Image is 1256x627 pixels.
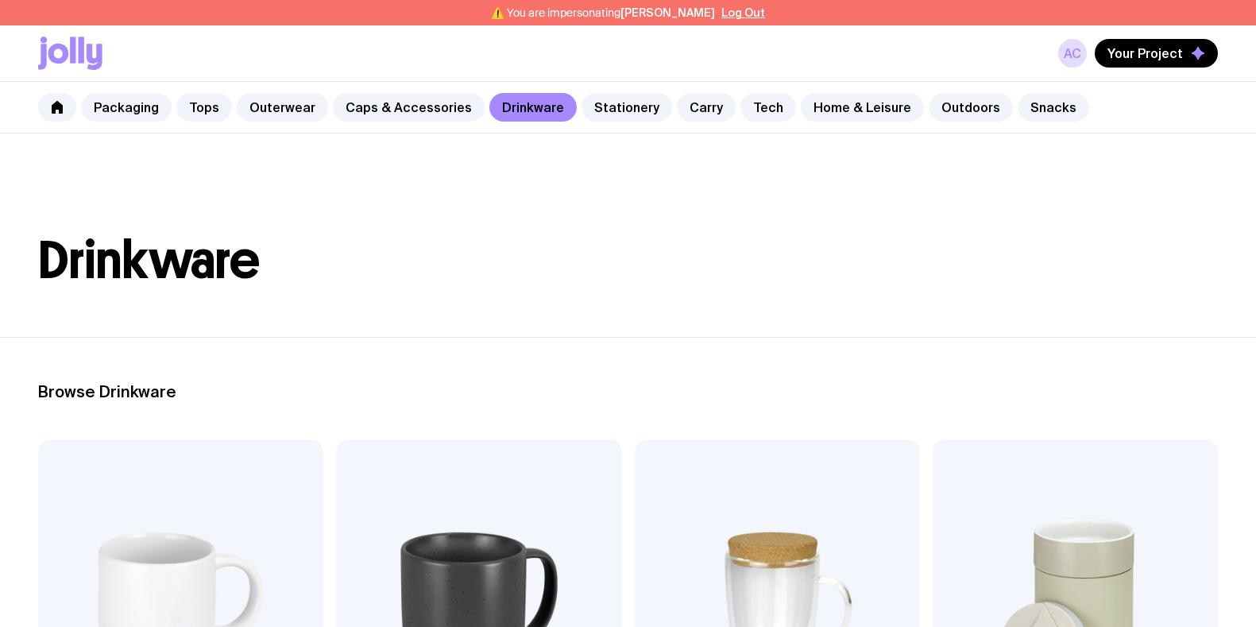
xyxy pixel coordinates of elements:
[81,93,172,122] a: Packaging
[176,93,232,122] a: Tops
[620,6,715,19] span: [PERSON_NAME]
[38,382,1218,401] h2: Browse Drinkware
[929,93,1013,122] a: Outdoors
[1107,45,1183,61] span: Your Project
[801,93,924,122] a: Home & Leisure
[1058,39,1087,68] a: AC
[489,93,577,122] a: Drinkware
[677,93,736,122] a: Carry
[491,6,715,19] span: ⚠️ You are impersonating
[1018,93,1089,122] a: Snacks
[1095,39,1218,68] button: Your Project
[333,93,485,122] a: Caps & Accessories
[582,93,672,122] a: Stationery
[740,93,796,122] a: Tech
[237,93,328,122] a: Outerwear
[38,235,1218,286] h1: Drinkware
[721,6,765,19] button: Log Out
